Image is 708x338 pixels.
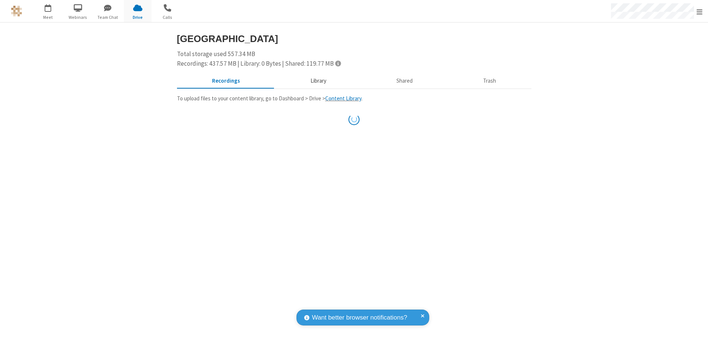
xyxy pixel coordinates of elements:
span: Webinars [64,14,92,21]
span: Totals displayed include files that have been moved to the trash. [335,60,341,66]
div: Recordings: 437.57 MB | Library: 0 Bytes | Shared: 119.77 MB [177,59,531,69]
button: Trash [448,74,531,88]
span: Drive [124,14,152,21]
span: Meet [34,14,62,21]
h3: [GEOGRAPHIC_DATA] [177,34,531,44]
span: Team Chat [94,14,122,21]
button: Recorded meetings [177,74,275,88]
button: Shared during meetings [361,74,448,88]
a: Content Library [325,95,361,102]
span: Want better browser notifications? [312,313,407,323]
button: Content library [275,74,361,88]
span: Calls [154,14,181,21]
p: To upload files to your content library, go to Dashboard > Drive > . [177,94,531,103]
iframe: Chat [690,319,702,333]
img: QA Selenium DO NOT DELETE OR CHANGE [11,6,22,17]
div: Total storage used 557.34 MB [177,49,531,68]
